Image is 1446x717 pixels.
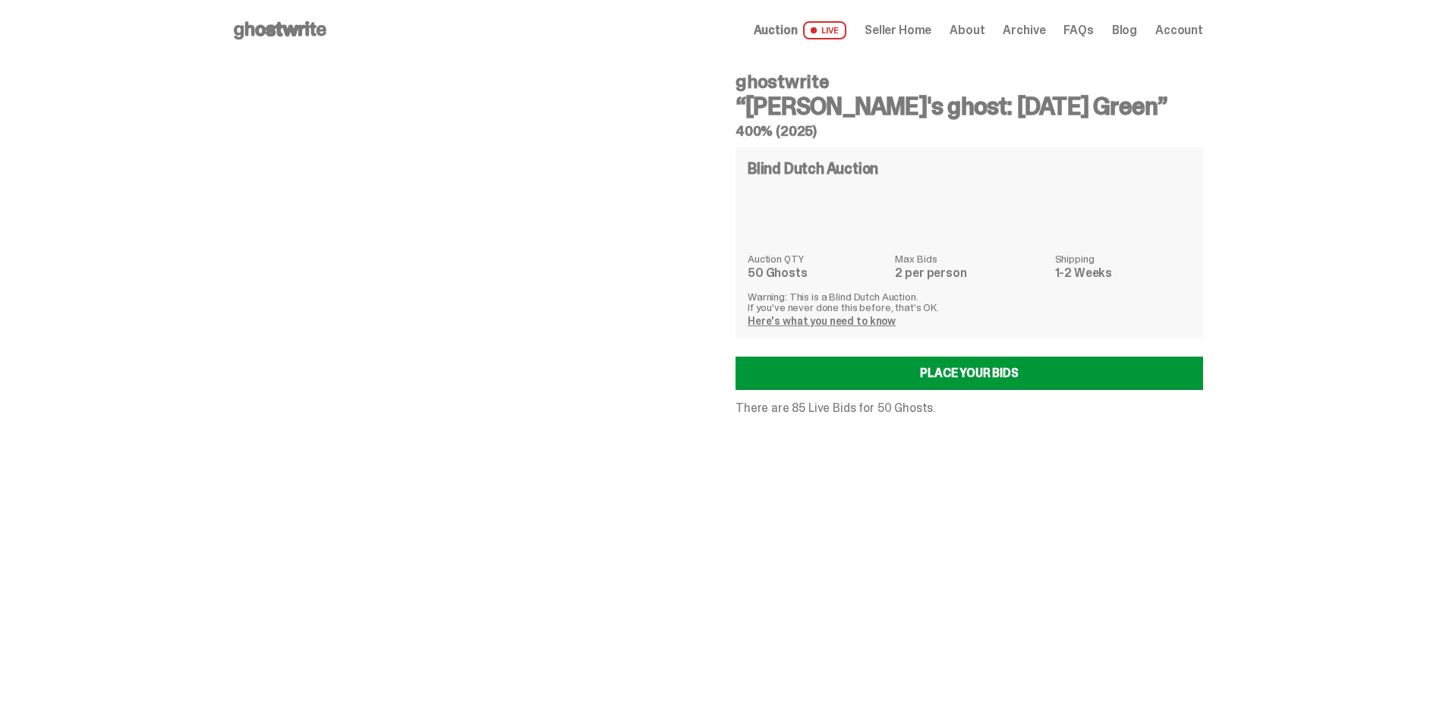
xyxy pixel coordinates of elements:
[950,24,984,36] a: About
[895,267,1045,279] dd: 2 per person
[748,253,886,264] dt: Auction QTY
[1063,24,1093,36] a: FAQs
[736,94,1203,118] h3: “[PERSON_NAME]'s ghost: [DATE] Green”
[1055,253,1191,264] dt: Shipping
[754,21,846,39] a: Auction LIVE
[736,124,1203,138] h5: 400% (2025)
[895,253,1045,264] dt: Max Bids
[1155,24,1203,36] a: Account
[803,21,846,39] span: LIVE
[748,291,1191,313] p: Warning: This is a Blind Dutch Auction. If you’ve never done this before, that’s OK.
[736,402,1203,414] p: There are 85 Live Bids for 50 Ghosts.
[748,314,896,328] a: Here's what you need to know
[1112,24,1137,36] a: Blog
[748,267,886,279] dd: 50 Ghosts
[865,24,931,36] a: Seller Home
[736,357,1203,390] a: Place your Bids
[1003,24,1045,36] a: Archive
[1055,267,1191,279] dd: 1-2 Weeks
[748,161,878,176] h4: Blind Dutch Auction
[736,73,1203,91] h4: ghostwrite
[754,24,798,36] span: Auction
